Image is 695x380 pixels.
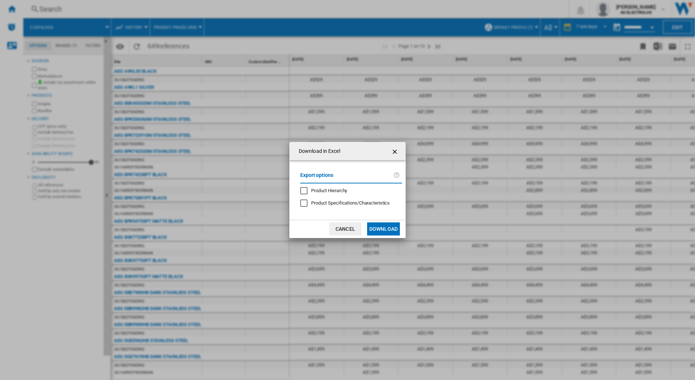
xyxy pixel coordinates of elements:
[329,222,361,235] button: Cancel
[388,144,403,158] button: getI18NText('BUTTONS.CLOSE_DIALOG')
[295,148,340,155] h4: Download in Excel
[311,188,347,193] span: Product Hierarchy
[300,171,393,185] label: Export options
[300,187,396,194] md-checkbox: Product Hierarchy
[391,147,400,156] ng-md-icon: getI18NText('BUTTONS.CLOSE_DIALOG')
[367,222,400,235] button: Download
[311,200,390,206] div: Only applies to Category View
[311,200,390,206] span: Product Specifications/Characteristics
